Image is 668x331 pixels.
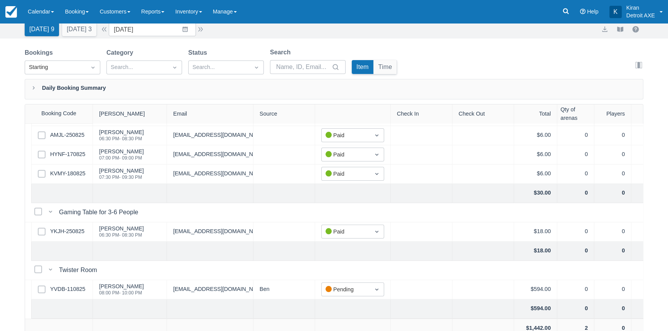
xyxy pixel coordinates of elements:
[326,285,366,294] div: Pending
[326,131,366,140] div: Paid
[5,6,17,18] img: checkfront-main-nav-mini-logo.png
[626,12,655,19] p: Detroit AXE
[99,136,144,141] div: 06:30 PM - 08:30 PM
[93,104,167,124] div: [PERSON_NAME]
[557,104,594,124] div: Qty of arenas
[352,60,373,74] button: Item
[373,170,381,178] span: Dropdown icon
[173,285,267,294] a: [EMAIL_ADDRESS][DOMAIN_NAME]
[373,151,381,158] span: Dropdown icon
[373,286,381,293] span: Dropdown icon
[173,150,267,159] a: [EMAIL_ADDRESS][DOMAIN_NAME]
[594,184,631,203] div: 0
[50,170,85,178] a: KVMY-180825
[99,233,144,237] div: 06:30 PM - 08:30 PM
[373,131,381,139] span: Dropdown icon
[25,104,93,123] div: Booking Code
[29,63,82,72] div: Starting
[270,48,294,57] label: Search
[594,126,631,145] div: 0
[59,208,142,217] div: Gaming Table for 3-6 People
[600,25,609,34] button: export
[171,64,179,71] span: Dropdown icon
[514,165,557,184] div: $6.00
[99,175,144,180] div: 07:30 PM - 09:30 PM
[594,104,631,124] div: Players
[514,184,557,203] div: $30.00
[99,168,144,173] div: [PERSON_NAME]
[626,4,655,12] p: Kiran
[514,222,557,242] div: $18.00
[557,299,594,319] div: 0
[594,299,631,319] div: 0
[374,60,397,74] button: Time
[594,280,631,299] div: 0
[99,129,144,135] div: [PERSON_NAME]
[253,64,260,71] span: Dropdown icon
[99,291,144,295] div: 08:00 PM - 10:00 PM
[594,145,631,165] div: 0
[25,22,59,36] button: [DATE] 9
[326,150,366,159] div: Paid
[276,60,330,74] input: Name, ID, Email...
[106,48,136,57] label: Category
[594,222,631,242] div: 0
[50,131,84,139] a: AMJL-250825
[167,104,253,124] div: Email
[173,131,267,139] a: [EMAIL_ADDRESS][DOMAIN_NAME]
[514,299,557,319] div: $594.00
[391,104,452,124] div: Check In
[50,150,85,159] a: HYNF-170825
[326,227,366,236] div: Paid
[50,285,85,294] a: YVDB-110825
[514,280,557,299] div: $594.00
[373,228,381,235] span: Dropdown icon
[594,165,631,184] div: 0
[99,284,144,289] div: [PERSON_NAME]
[25,79,643,99] div: Daily Booking Summary
[557,145,594,165] div: 0
[557,242,594,261] div: 0
[173,227,267,236] a: [EMAIL_ADDRESS][DOMAIN_NAME]
[25,48,56,57] label: Bookings
[514,145,557,165] div: $6.00
[253,104,315,124] div: Source
[109,22,196,36] input: Date
[557,126,594,145] div: 0
[514,126,557,145] div: $6.00
[594,242,631,261] div: 0
[580,9,585,14] i: Help
[609,6,622,18] div: K
[557,165,594,184] div: 0
[557,280,594,299] div: 0
[514,104,557,124] div: Total
[99,149,144,154] div: [PERSON_NAME]
[452,104,514,124] div: Check Out
[326,170,366,178] div: Paid
[514,242,557,261] div: $18.00
[253,280,315,299] div: Ben
[557,184,594,203] div: 0
[557,222,594,242] div: 0
[59,265,100,275] div: Twister Room
[99,226,144,231] div: [PERSON_NAME]
[50,227,84,236] a: YKJH-250825
[99,156,144,160] div: 07:00 PM - 09:00 PM
[188,48,210,57] label: Status
[62,22,96,36] button: [DATE] 3
[89,64,97,71] span: Dropdown icon
[173,170,267,178] a: [EMAIL_ADDRESS][DOMAIN_NAME]
[587,8,599,15] span: Help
